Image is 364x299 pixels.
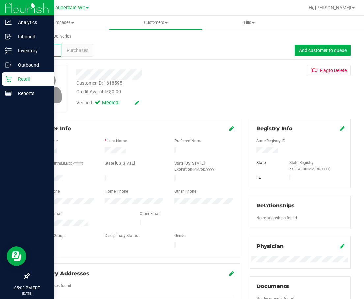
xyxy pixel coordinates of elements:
[295,45,351,56] button: Add customer to queue
[76,80,122,87] div: Customer ID: 1618595
[12,89,51,97] p: Reports
[3,291,51,296] p: [DATE]
[174,160,234,172] label: State [US_STATE] Expiration
[16,16,109,30] a: Purchases
[256,243,284,249] span: Physician
[307,167,330,171] span: (MM/DD/YYYY)
[7,246,26,266] iframe: Resource center
[5,76,12,82] inline-svg: Retail
[251,175,284,180] div: FL
[44,33,80,39] span: Deliveries
[105,188,128,194] label: Home Phone
[289,160,345,172] label: State Registry Expiration
[76,99,139,107] div: Verified:
[102,99,128,107] span: Medical
[12,61,51,69] p: Outbound
[256,138,285,144] label: State Registry ID
[307,65,351,76] button: Flagto Delete
[251,160,284,166] div: State
[256,283,289,289] span: Documents
[174,188,196,194] label: Other Phone
[107,138,127,144] label: Last Name
[203,16,296,30] a: Tills
[46,5,85,11] span: Ft. Lauderdale WC
[3,285,51,291] p: 05:03 PM EDT
[5,90,12,96] inline-svg: Reports
[109,89,121,94] span: $0.00
[192,168,215,171] span: (MM/DD/YYYY)
[12,75,51,83] p: Retail
[174,233,187,239] label: Gender
[5,62,12,68] inline-svg: Outbound
[109,20,202,26] span: Customers
[299,48,347,53] span: Add customer to queue
[60,162,83,165] span: (MM/DD/YYYY)
[12,18,51,26] p: Analytics
[309,5,351,10] span: Hi, [PERSON_NAME]!
[12,47,51,55] p: Inventory
[5,47,12,54] inline-svg: Inventory
[5,33,12,40] inline-svg: Inbound
[16,20,109,26] span: Purchases
[256,215,298,221] label: No relationships found.
[174,138,202,144] label: Preferred Name
[76,88,233,95] div: Credit Available:
[256,125,293,132] span: Registry Info
[38,160,83,166] label: Date of Birth
[67,47,88,54] span: Purchases
[16,29,109,43] a: Deliveries
[256,203,294,209] span: Relationships
[35,270,89,277] span: Delivery Addresses
[140,211,160,217] label: Other Email
[109,16,202,30] a: Customers
[105,160,135,166] label: State [US_STATE]
[203,20,295,26] span: Tills
[5,19,12,26] inline-svg: Analytics
[12,33,51,41] p: Inbound
[105,233,138,239] label: Disciplinary Status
